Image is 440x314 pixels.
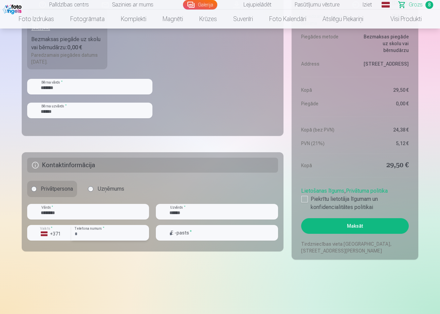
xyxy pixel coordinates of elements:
[154,10,191,29] a: Magnēti
[358,60,409,67] dd: [STREET_ADDRESS]
[358,161,409,170] dd: 29,50 €
[301,100,352,107] dt: Piegāde
[84,181,128,197] label: Uzņēmums
[301,161,352,170] dt: Kopā
[425,1,433,9] span: 8
[314,10,371,29] a: Atslēgu piekariņi
[301,241,409,254] p: Tirdzniecības vieta [GEOGRAPHIC_DATA], [STREET_ADDRESS][PERSON_NAME]
[301,140,352,147] dt: PVN (21%)
[301,87,352,93] dt: Kopā
[31,35,103,52] div: Bezmaksas piegāde uz skolu vai bērnudārzu :
[191,10,225,29] a: Krūzes
[346,188,388,194] a: Privātuma politika
[301,195,409,211] label: Piekrītu lietotāja līgumam un konfidencialitātes politikai
[358,126,409,133] dd: 24,38 €
[31,52,103,65] div: Paredzamais piegādes datums [DATE].
[301,188,344,194] a: Lietošanas līgums
[38,226,55,231] label: Valsts
[301,33,352,54] dt: Piegādes metode
[11,10,62,29] a: Foto izdrukas
[31,186,37,192] input: Privātpersona
[113,10,154,29] a: Komplekti
[261,10,314,29] a: Foto kalendāri
[67,44,82,51] b: 0,00 €
[358,87,409,93] dd: 29,50 €
[27,181,77,197] label: Privātpersona
[27,225,71,241] button: Valsts*+371
[41,230,61,237] div: +371
[358,140,409,147] dd: 5,12 €
[301,218,409,234] button: Maksāt
[225,10,261,29] a: Suvenīri
[358,33,409,54] dd: Bezmaksas piegāde uz skolu vai bērnudārzu
[409,1,423,9] span: Grozs
[62,10,113,29] a: Fotogrāmata
[3,3,23,14] img: /fa1
[301,184,409,211] div: ,
[358,100,409,107] dd: 0,00 €
[27,158,278,173] h5: Kontaktinformācija
[371,10,430,29] a: Visi produkti
[301,126,352,133] dt: Kopā (bez PVN)
[301,60,352,67] dt: Address
[88,186,93,192] input: Uzņēmums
